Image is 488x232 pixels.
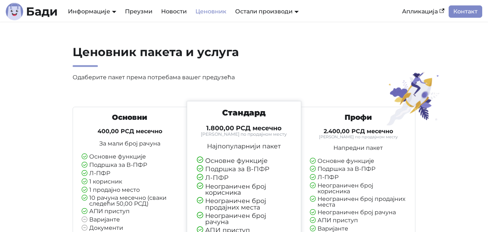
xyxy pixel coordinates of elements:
h4: 2.400,00 РСД месечно [310,128,406,135]
li: Неограничен број продајних места [197,198,291,210]
a: Апликација [398,5,449,18]
a: Контакт [449,5,482,18]
li: Варијанте [82,217,178,223]
p: За мали број рачуна [82,141,178,147]
a: Преузми [121,5,157,18]
li: Л-ПФР [310,174,406,181]
li: Подршка за В-ПФР [197,166,291,173]
li: Основне функције [82,154,178,160]
li: АПИ приступ [82,208,178,215]
img: Ценовник пакета и услуга [382,71,445,126]
img: Лого [6,3,23,20]
li: Неограничен број рачуна [197,212,291,225]
li: Основне функције [197,157,291,164]
a: Новости [157,5,191,18]
a: Ценовник [191,5,231,18]
li: Л-ПФР [197,174,291,181]
li: Подршка за В-ПФР [82,162,178,169]
li: Неограничен број корисника [310,183,406,194]
p: Најпопуларнији пакет [197,143,291,149]
a: Остали производи [235,8,299,15]
li: Неограничен број корисника [197,183,291,196]
small: [PERSON_NAME] по продајном месту [197,132,291,136]
li: Л-ПФР [82,170,178,177]
h2: Ценовник пакета и услуга [73,45,301,67]
li: Подршка за В-ПФР [310,166,406,173]
li: Документи [82,225,178,232]
small: [PERSON_NAME] по продајном месту [310,135,406,139]
h3: Профи [310,113,406,122]
h3: Основни [82,113,178,122]
h4: 400,00 РСД месечно [82,128,178,135]
li: АПИ приступ [310,218,406,224]
h3: Стандард [197,108,291,118]
li: Неограничен број продајних места [310,196,406,208]
p: Одаберите пакет према потребама вашег предузећа [73,73,301,82]
h4: 1.800,00 РСД месечно [197,124,291,132]
li: 1 корисник [82,179,178,185]
p: Напредни пакет [310,145,406,151]
a: Информације [68,8,116,15]
a: ЛогоБади [6,3,58,20]
li: 10 рачуна месечно (сваки следећи 50,00 РСД) [82,195,178,207]
li: Неограничен број рачуна [310,210,406,216]
b: Бади [26,6,58,17]
li: 1 продајно место [82,187,178,194]
li: Основне функције [310,158,406,165]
